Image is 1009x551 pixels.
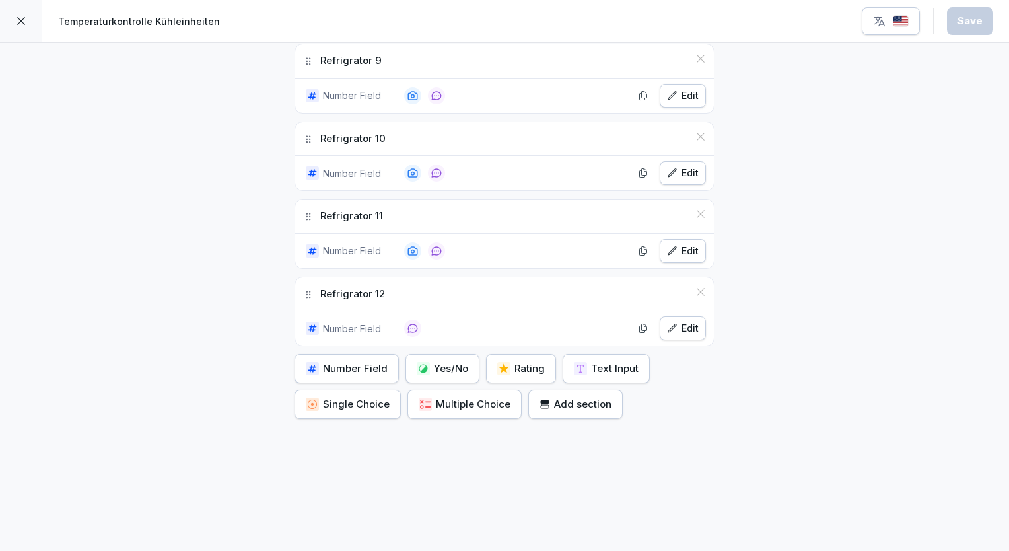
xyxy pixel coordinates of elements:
[323,322,381,336] p: Number Field
[320,209,383,224] p: Refrigrator 11
[306,397,390,412] div: Single Choice
[660,161,706,185] button: Edit
[528,390,623,419] button: Add section
[947,7,993,35] button: Save
[957,14,983,28] div: Save
[486,354,556,383] button: Rating
[417,361,468,376] div: Yes/No
[893,15,909,28] img: us.svg
[419,397,510,412] div: Multiple Choice
[405,354,479,383] button: Yes/No
[58,15,220,28] p: Temperaturkontrolle Kühleinheiten
[660,316,706,340] button: Edit
[497,361,545,376] div: Rating
[660,84,706,108] button: Edit
[667,89,699,103] div: Edit
[323,166,381,180] p: Number Field
[563,354,650,383] button: Text Input
[407,390,522,419] button: Multiple Choice
[320,287,385,302] p: Refrigrator 12
[295,390,401,419] button: Single Choice
[660,239,706,263] button: Edit
[667,166,699,180] div: Edit
[667,244,699,258] div: Edit
[320,54,382,69] p: Refrigrator 9
[295,354,399,383] button: Number Field
[320,131,386,147] p: Refrigrator 10
[306,361,388,376] div: Number Field
[667,321,699,336] div: Edit
[539,397,611,412] div: Add section
[323,89,381,102] p: Number Field
[574,361,639,376] div: Text Input
[323,244,381,258] p: Number Field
